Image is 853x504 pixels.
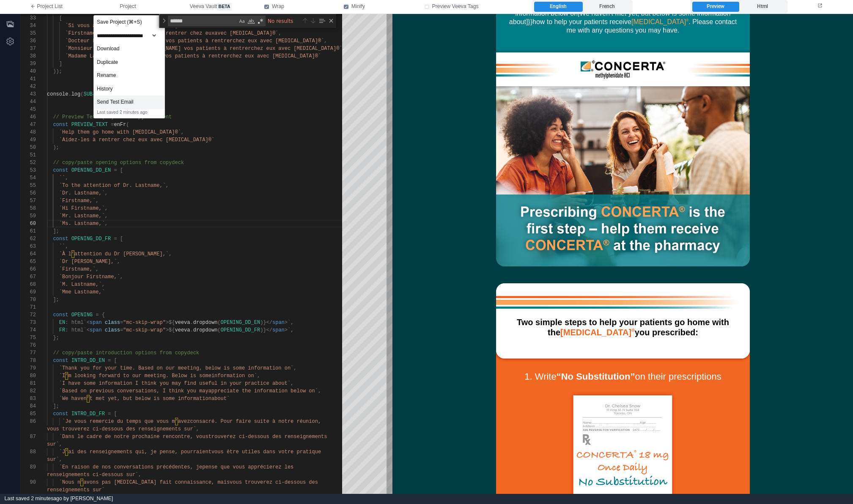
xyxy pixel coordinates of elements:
span: , [166,183,169,189]
span: // copy/paste opening options from copydeck [53,160,184,166]
span: ( [217,327,220,333]
div: 81 [21,380,36,387]
span: `Madame Lastname, [PERSON_NAME] vos patients à rentrer [65,53,230,59]
span: const [53,167,68,173]
span: html`< [71,327,90,333]
span: : [65,327,68,333]
span: dropdown [193,327,218,333]
span: `Docteur Lastname, [PERSON_NAME] vos patients à rentrer [65,38,233,44]
div: No results [267,16,300,26]
span: beta [217,3,232,11]
span: ] [59,61,62,67]
span: `Dr. Lastname,` [59,190,105,196]
div: Download [94,42,165,56]
span: pense que vous apprécierez les [202,464,293,470]
div: 79 [21,364,36,372]
span: "mc-skip-wrap" [123,327,166,333]
div: 72 [21,311,36,319]
div: 70 [21,296,36,304]
div: 49 [21,136,36,144]
span: , [102,282,105,288]
span: // copy/paste introduction options from copydeck [53,350,199,356]
div: 77 [21,349,36,357]
span: >`, [285,327,294,333]
span: , [96,198,99,204]
span: `Dr [PERSON_NAME],` [59,259,117,265]
span: `Hi Firstname,` [59,205,105,211]
div: 51 [21,151,36,159]
div: 38 [21,52,36,60]
div: 53 [21,167,36,174]
span: about` [211,396,230,402]
span: enFr [114,122,126,128]
div: Last saved 2 minutes ago [94,109,165,118]
span: [ [120,167,123,173]
label: French [583,2,631,12]
div: 33 [21,14,36,22]
div: 63 [21,243,36,250]
span: = [108,411,111,417]
div: 42 [21,83,36,90]
span: span [272,320,285,326]
span: `Bonjour Firstname,` [59,274,120,280]
span: chez eux avec [MEDICAL_DATA]®` [230,53,321,59]
span: class [105,327,120,333]
span: = [120,327,123,333]
span: Project [120,3,136,11]
span: ]; [53,403,59,409]
div: 71 [21,304,36,311]
div: 82 [21,387,36,395]
span: = [111,122,114,128]
span: OPENING [71,312,93,318]
span: { [102,312,105,318]
span: [ [59,15,62,21]
span: Preview Veeva Tags [432,3,479,11]
div: Use Regular Expression (⌥⌘R) [256,17,265,25]
span: ( [217,320,220,326]
span: = [108,358,111,364]
span: const [53,122,68,128]
span: , [59,457,62,463]
div: Rename [94,69,165,82]
div: Close (Escape) [328,17,335,24]
span: = [120,320,123,326]
span: console [47,91,68,97]
span: INTRO_DD_FR [71,411,105,417]
span: , [257,373,260,379]
span: `Dans le cadre de notre prochaine rencontre, vous [59,434,208,440]
div: 76 [21,342,36,349]
span: = [96,312,99,318]
div: 87 [21,433,36,441]
span: veeva [175,320,190,326]
div: 83 [21,395,36,403]
span: Minify [351,3,365,11]
div: 90 [21,479,36,486]
span: , [105,205,108,211]
span: `Based on previous conversations, I think you may [59,388,208,394]
span: `Firstname,` [59,266,96,272]
div: Next Match (Enter) [310,17,316,24]
span: `M. Lastname,` [59,282,102,288]
span: , [138,472,141,478]
div: 47 [21,121,36,129]
span: ( [80,91,83,97]
div: Save Project (⌘+S) [94,16,165,29]
div: 66 [21,266,36,273]
div: 43 [21,90,36,98]
span: . [190,327,193,333]
span: `Aidez-les à rentrer chez eux avec [MEDICAL_DATA]®` [59,137,214,143]
span: }; [53,335,59,341]
span: EN [59,320,65,326]
span: `Help them go home with [MEDICAL_DATA]®` [59,129,181,135]
span: log [71,91,81,97]
span: sur` [47,441,59,447]
span: vous trouverez ci-dessous des [230,479,318,485]
span: , [169,251,172,257]
span: span [90,320,102,326]
span: sur` [47,457,59,463]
